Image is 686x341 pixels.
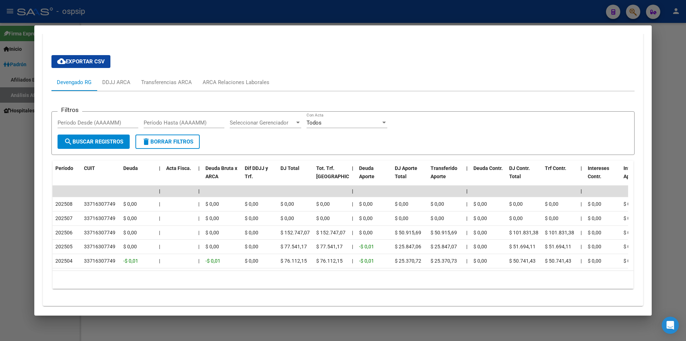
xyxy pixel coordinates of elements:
[359,244,374,249] span: -$ 0,01
[392,161,428,192] datatable-header-cell: DJ Aporte Total
[623,215,637,221] span: $ 0,00
[588,165,609,179] span: Intereses Contr.
[662,317,679,334] div: Open Intercom Messenger
[581,258,582,264] span: |
[588,230,601,235] span: $ 0,00
[84,165,95,171] span: CUIT
[352,215,353,221] span: |
[166,165,191,171] span: Acta Fisca.
[466,244,467,249] span: |
[623,165,645,179] span: Intereses Aporte
[230,120,295,126] span: Seleccionar Gerenciador
[120,161,156,192] datatable-header-cell: Deuda
[545,201,558,207] span: $ 0,00
[509,215,523,221] span: $ 0,00
[159,244,160,249] span: |
[466,258,467,264] span: |
[395,215,408,221] span: $ 0,00
[205,165,237,179] span: Deuda Bruta x ARCA
[509,244,536,249] span: $ 51.694,11
[84,243,115,251] div: 33716307749
[280,244,307,249] span: $ 77.541,17
[198,230,199,235] span: |
[123,215,137,221] span: $ 0,00
[159,188,160,194] span: |
[55,230,73,235] span: 202506
[280,215,294,221] span: $ 0,00
[473,165,503,171] span: Deuda Contr.
[280,230,310,235] span: $ 152.747,07
[431,201,444,207] span: $ 0,00
[245,215,258,221] span: $ 0,00
[123,244,137,249] span: $ 0,00
[578,161,585,192] datatable-header-cell: |
[198,165,200,171] span: |
[623,258,637,264] span: $ 0,00
[588,201,601,207] span: $ 0,00
[431,215,444,221] span: $ 0,00
[159,258,160,264] span: |
[316,201,330,207] span: $ 0,00
[84,257,115,265] div: 33716307749
[245,165,268,179] span: Dif DDJJ y Trf.
[588,258,601,264] span: $ 0,00
[359,230,373,235] span: $ 0,00
[395,258,421,264] span: $ 25.370,72
[142,137,150,146] mat-icon: delete
[142,138,193,145] span: Borrar Filtros
[359,165,374,179] span: Deuda Aporte
[581,230,582,235] span: |
[316,215,330,221] span: $ 0,00
[395,244,421,249] span: $ 25.847,06
[623,230,637,235] span: $ 0,00
[356,161,392,192] datatable-header-cell: Deuda Aporte
[466,188,468,194] span: |
[588,215,601,221] span: $ 0,00
[316,230,346,235] span: $ 152.747,07
[352,244,353,249] span: |
[198,215,199,221] span: |
[466,215,467,221] span: |
[542,161,578,192] datatable-header-cell: Trf Contr.
[55,201,73,207] span: 202508
[280,201,294,207] span: $ 0,00
[245,201,258,207] span: $ 0,00
[545,258,571,264] span: $ 50.741,43
[581,201,582,207] span: |
[159,215,160,221] span: |
[55,244,73,249] span: 202505
[198,244,199,249] span: |
[123,165,138,171] span: Deuda
[471,161,506,192] datatable-header-cell: Deuda Contr.
[57,78,91,86] div: Devengado RG
[198,258,199,264] span: |
[506,161,542,192] datatable-header-cell: DJ Contr. Total
[313,161,349,192] datatable-header-cell: Tot. Trf. Bruto
[466,165,468,171] span: |
[466,230,467,235] span: |
[55,258,73,264] span: 202504
[198,201,199,207] span: |
[245,230,258,235] span: $ 0,00
[141,78,192,86] div: Transferencias ARCA
[205,215,219,221] span: $ 0,00
[466,201,467,207] span: |
[205,258,220,264] span: -$ 0,01
[135,135,200,149] button: Borrar Filtros
[509,230,538,235] span: $ 101.831,38
[205,201,219,207] span: $ 0,00
[352,258,353,264] span: |
[352,201,353,207] span: |
[349,161,356,192] datatable-header-cell: |
[64,138,123,145] span: Buscar Registros
[623,201,637,207] span: $ 0,00
[245,244,258,249] span: $ 0,00
[57,58,105,65] span: Exportar CSV
[473,244,487,249] span: $ 0,00
[195,161,203,192] datatable-header-cell: |
[431,230,457,235] span: $ 50.915,69
[58,106,82,114] h3: Filtros
[509,201,523,207] span: $ 0,00
[509,258,536,264] span: $ 50.741,43
[58,135,130,149] button: Buscar Registros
